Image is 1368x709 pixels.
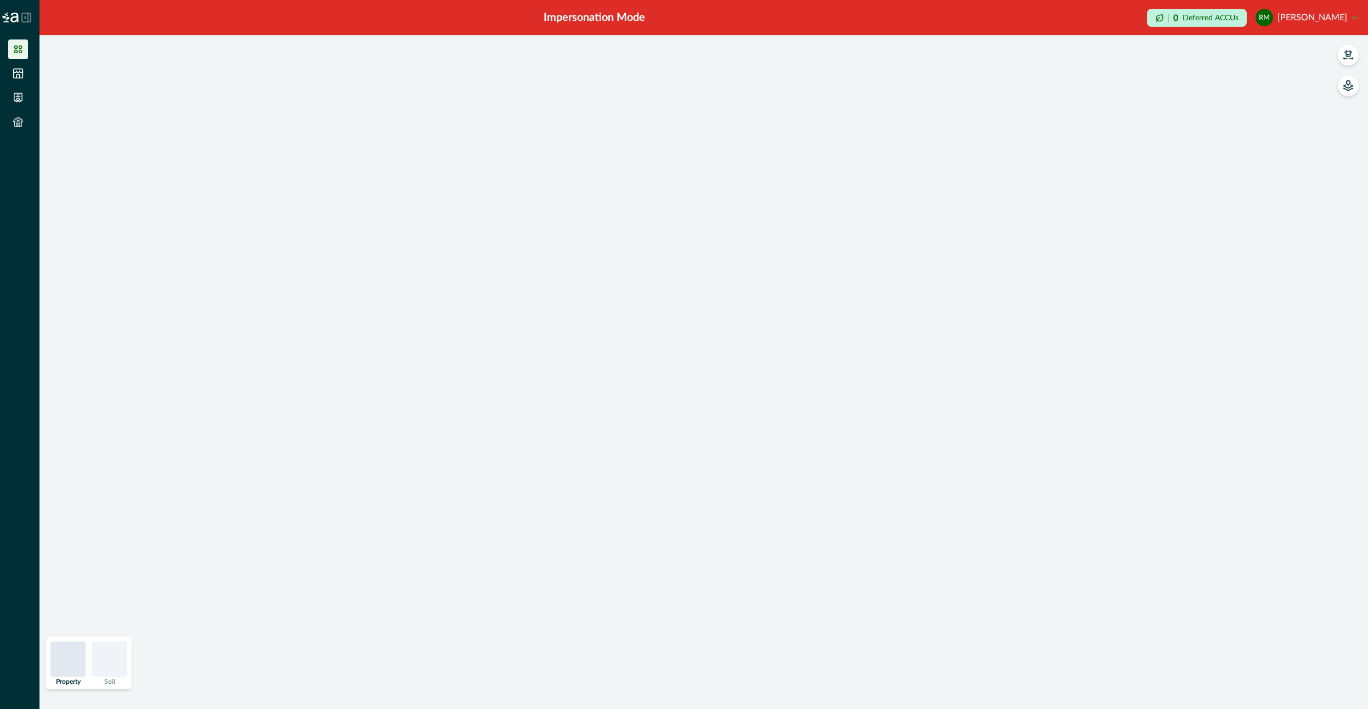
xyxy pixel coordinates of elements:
p: 0 [1173,14,1178,22]
p: Property [56,678,81,685]
div: Impersonation Mode [544,9,645,26]
p: Soil [104,678,115,685]
p: Deferred ACCUs [1183,14,1239,22]
button: Rodney McIntyre[PERSON_NAME] [1256,4,1357,31]
img: Logo [2,13,19,22]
